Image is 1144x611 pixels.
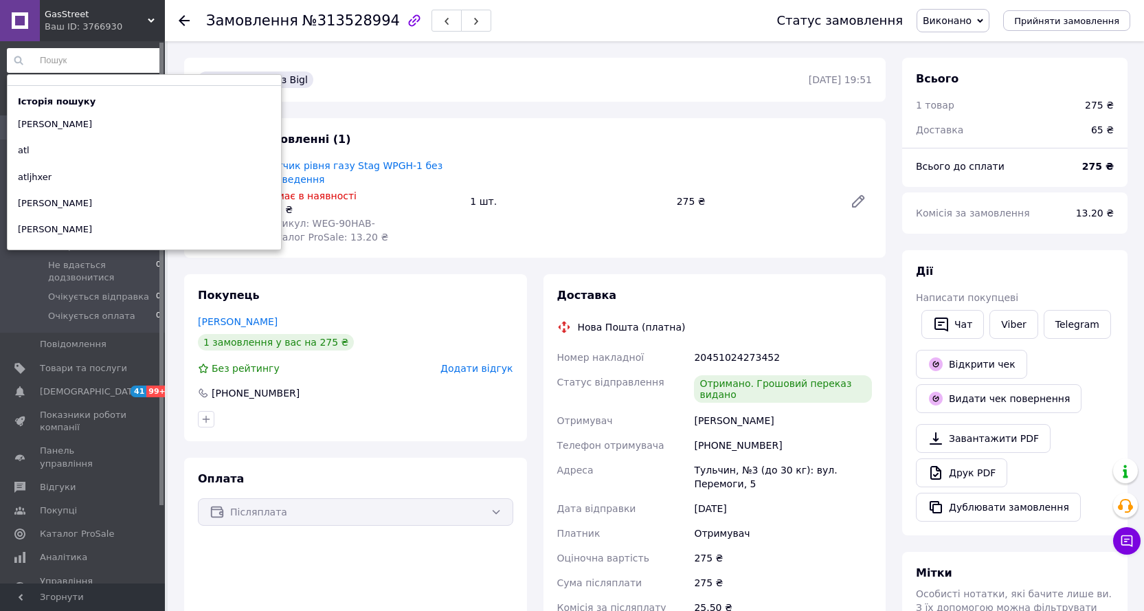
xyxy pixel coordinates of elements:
span: Замовлення [206,12,298,29]
span: Дії [916,265,933,278]
span: 0 [156,259,161,284]
a: [PERSON_NAME] [198,316,278,327]
span: Дата відправки [557,503,636,514]
span: Показники роботи компанії [40,409,127,434]
button: Чат з покупцем [1113,527,1141,555]
span: Всього [916,72,958,85]
span: 0 [156,291,161,303]
div: [PERSON_NAME] [8,220,102,239]
span: Написати покупцеві [916,292,1018,303]
b: 275 ₴ [1082,161,1114,172]
a: Завантажити PDF [916,424,1051,453]
a: Відкрити чек [916,350,1027,379]
span: Адреса [557,465,594,476]
span: 41 [131,386,146,397]
span: GasStreet [45,8,148,21]
span: Оціночна вартість [557,553,649,564]
span: Каталог ProSale: 13.20 ₴ [264,232,388,243]
div: Тульчин, №3 (до 30 кг): вул. Перемоги, 5 [691,458,875,496]
span: Очікується відправка [48,291,149,303]
span: Статус відправлення [557,377,664,388]
span: Без рейтингу [212,363,280,374]
div: [PERSON_NAME] [8,115,102,134]
div: [PHONE_NUMBER] [210,386,301,400]
button: Прийняти замовлення [1003,10,1130,31]
span: Мітки [916,566,952,579]
div: Історія пошуку [8,96,106,108]
span: Повідомлення [40,338,106,351]
a: Telegram [1044,310,1111,339]
span: Каталог ProSale [40,528,114,540]
a: Viber [989,310,1038,339]
time: [DATE] 19:51 [809,74,872,85]
div: 65 ₴ [1083,115,1122,145]
span: Отримувач [557,415,613,426]
span: Виконано [923,15,972,26]
span: 13.20 ₴ [1076,208,1114,219]
button: Дублювати замовлення [916,493,1081,522]
span: 0 [156,310,161,322]
div: 1 шт. [464,192,671,211]
div: Замовлення з Bigl [198,71,313,88]
span: 99+ [146,386,169,397]
span: Прийняти замовлення [1014,16,1119,26]
div: Отримувач [691,521,875,546]
div: 20451024273452 [691,345,875,370]
span: Відгуки [40,481,76,493]
span: Номер накладної [557,352,644,363]
div: [PERSON_NAME] [8,194,102,213]
div: [PHONE_NUMBER] [691,433,875,458]
div: 1 замовлення у вас на 275 ₴ [198,334,354,351]
div: 275 ₴ [671,192,839,211]
button: Чат [921,310,984,339]
span: Товари та послуги [40,362,127,375]
div: [PERSON_NAME] [691,408,875,433]
div: Ваш ID: 3766930 [45,21,165,33]
div: atljhxer [8,168,62,187]
div: Отримано. Грошовий переказ видано [694,375,872,403]
span: Всього до сплати [916,161,1005,172]
span: Не вдається додзвонитися [48,259,156,284]
div: 275 ₴ [691,570,875,595]
a: Друк PDF [916,458,1007,487]
div: Нова Пошта (платна) [574,320,689,334]
span: Покупець [198,289,260,302]
span: Покупці [40,504,77,517]
span: Немає в наявності [264,190,357,201]
span: Телефон отримувача [557,440,664,451]
div: [DATE] [691,496,875,521]
div: 275 ₴ [264,203,459,216]
a: Редагувати [844,188,872,215]
span: Аналітика [40,551,87,564]
div: Повернутися назад [179,14,190,27]
div: atl [8,141,40,160]
span: Панель управління [40,445,127,469]
span: Доставка [557,289,617,302]
span: 1 товар [916,100,954,111]
a: Датчик рівня газу Stag WPGH-1 без проведення [264,160,442,185]
span: Оплата [198,472,244,485]
div: Статус замовлення [776,14,903,27]
div: 275 ₴ [1085,98,1114,112]
span: №313528994 [302,12,400,29]
span: Додати відгук [440,363,513,374]
span: Комісія за замовлення [916,208,1030,219]
span: Доставка [916,124,963,135]
span: [DEMOGRAPHIC_DATA] [40,386,142,398]
div: 275 ₴ [691,546,875,570]
span: Сума післяплати [557,577,642,588]
span: Очікується оплата [48,310,135,322]
input: Пошук [7,48,162,73]
button: Видати чек повернення [916,384,1081,413]
span: Платник [557,528,601,539]
span: Артикул: WEG-90HAB- [264,218,375,229]
span: Управління сайтом [40,575,127,600]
